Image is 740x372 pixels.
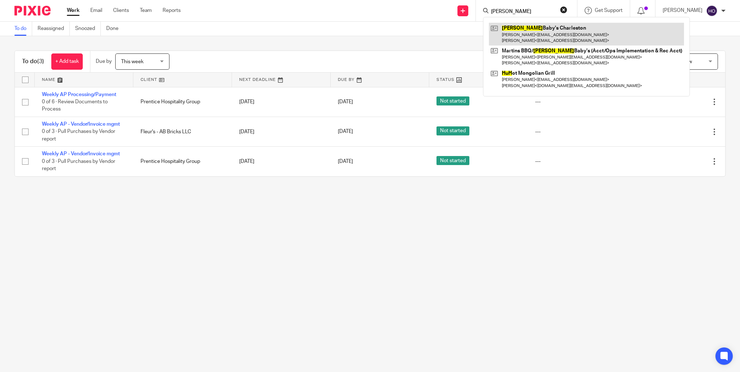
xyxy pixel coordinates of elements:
[338,99,353,104] span: [DATE]
[42,92,116,97] a: Weekly AP Processing/Payment
[121,59,143,64] span: This week
[22,58,44,65] h1: To do
[232,147,331,176] td: [DATE]
[133,147,232,176] td: Prentice Hospitality Group
[436,156,469,165] span: Not started
[232,87,331,117] td: [DATE]
[436,96,469,105] span: Not started
[232,117,331,146] td: [DATE]
[67,7,79,14] a: Work
[42,129,115,142] span: 0 of 3 · Pull Purchases by Vendor report
[42,122,120,127] a: Weekly AP - Vendor/Invoice mgmt
[37,59,44,64] span: (3)
[436,126,469,135] span: Not started
[338,129,353,134] span: [DATE]
[38,22,70,36] a: Reassigned
[42,99,108,112] span: 0 of 6 · Review Documents to Process
[42,151,120,156] a: Weekly AP - Vendor/Invoice mgmt
[338,159,353,164] span: [DATE]
[535,98,619,105] div: ---
[560,6,567,13] button: Clear
[106,22,124,36] a: Done
[490,9,555,15] input: Search
[706,5,718,17] img: svg%3E
[14,6,51,16] img: Pixie
[14,22,32,36] a: To do
[90,7,102,14] a: Email
[42,159,115,172] span: 0 of 3 · Pull Purchases by Vendor report
[113,7,129,14] a: Clients
[163,7,181,14] a: Reports
[535,158,619,165] div: ---
[140,7,152,14] a: Team
[133,87,232,117] td: Prentice Hospitality Group
[75,22,101,36] a: Snoozed
[595,8,623,13] span: Get Support
[96,58,112,65] p: Due by
[535,128,619,135] div: ---
[51,53,83,70] a: + Add task
[663,7,702,14] p: [PERSON_NAME]
[133,117,232,146] td: Fleur's - AB Bricks LLC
